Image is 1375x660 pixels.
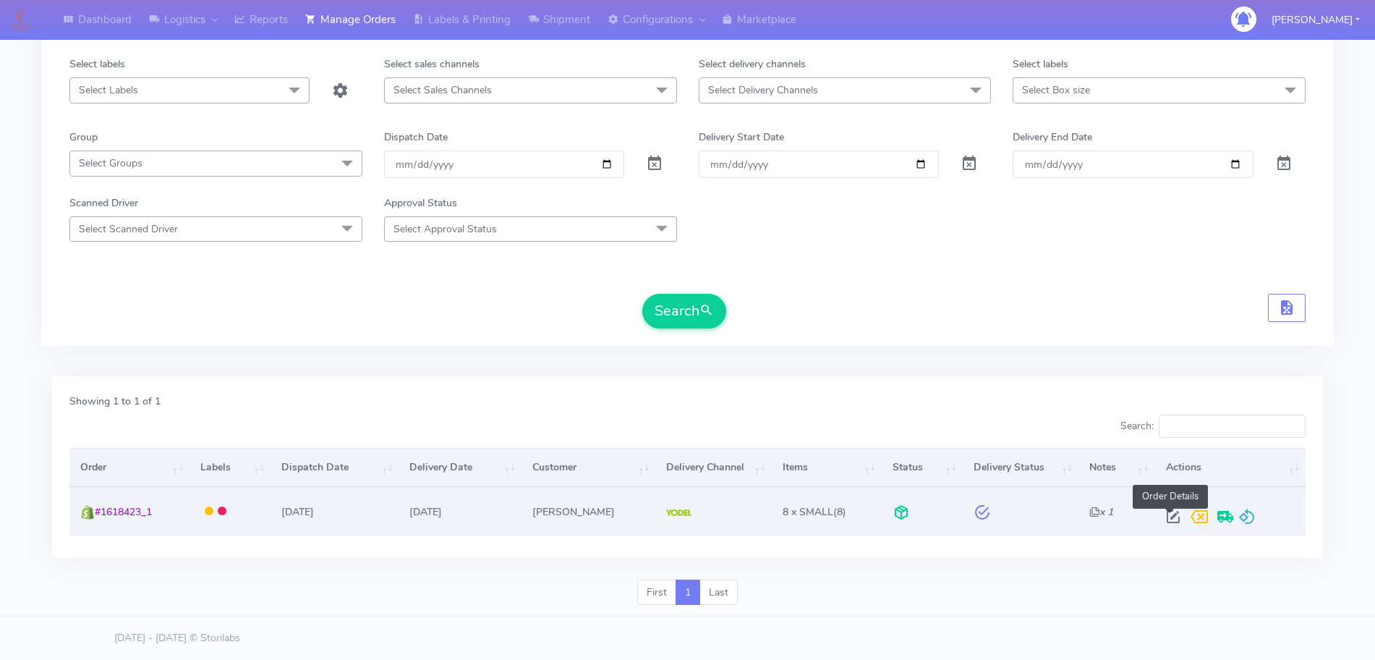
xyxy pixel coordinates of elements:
input: Search: [1159,415,1306,438]
label: Scanned Driver [69,195,138,211]
label: Showing 1 to 1 of 1 [69,394,161,409]
th: Customer: activate to sort column ascending [522,448,655,487]
label: Group [69,130,98,145]
td: [DATE] [271,487,399,536]
label: Select labels [1013,56,1068,72]
span: Select Scanned Driver [79,222,178,236]
a: 1 [676,580,700,606]
span: Select Sales Channels [393,83,492,97]
label: Select labels [69,56,125,72]
th: Delivery Channel: activate to sort column ascending [655,448,772,487]
label: Delivery End Date [1013,130,1092,145]
th: Actions: activate to sort column ascending [1155,448,1306,487]
span: (8) [783,505,846,519]
button: [PERSON_NAME] [1261,5,1371,35]
label: Approval Status [384,195,457,211]
i: x 1 [1089,505,1113,519]
td: [DATE] [399,487,522,536]
span: Select Box size [1022,83,1090,97]
label: Dispatch Date [384,130,448,145]
img: shopify.png [80,505,95,520]
span: Select Approval Status [393,222,497,236]
span: Select Labels [79,83,138,97]
label: Select sales channels [384,56,480,72]
th: Items: activate to sort column ascending [772,448,882,487]
th: Dispatch Date: activate to sort column ascending [271,448,399,487]
th: Notes: activate to sort column ascending [1078,448,1154,487]
span: Select Delivery Channels [708,83,818,97]
button: Search [642,294,726,329]
th: Labels: activate to sort column ascending [190,448,271,487]
th: Delivery Date: activate to sort column ascending [399,448,522,487]
span: #1618423_1 [95,505,152,519]
span: 8 x SMALL [783,505,833,519]
label: Select delivery channels [699,56,806,72]
span: Select Groups [79,156,142,170]
th: Order: activate to sort column ascending [69,448,190,487]
th: Status: activate to sort column ascending [882,448,963,487]
th: Delivery Status: activate to sort column ascending [962,448,1078,487]
label: Search: [1120,415,1306,438]
label: Delivery Start Date [699,130,784,145]
img: Yodel [666,509,691,517]
td: [PERSON_NAME] [522,487,655,536]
